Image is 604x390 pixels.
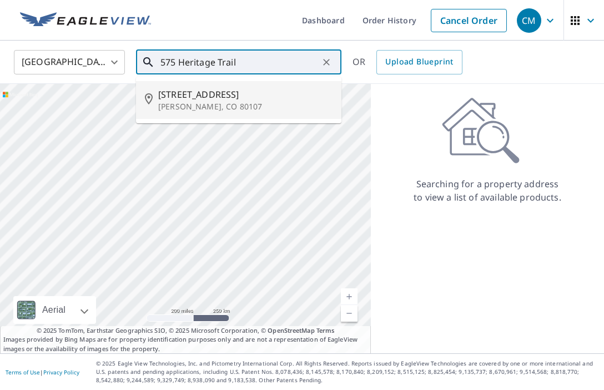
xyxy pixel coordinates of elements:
[268,326,314,334] a: OpenStreetMap
[353,50,462,74] div: OR
[158,88,333,101] span: [STREET_ADDRESS]
[43,368,79,376] a: Privacy Policy
[20,12,151,29] img: EV Logo
[341,305,358,322] a: Current Level 5, Zoom Out
[37,326,335,336] span: © 2025 TomTom, Earthstar Geographics SIO, © 2025 Microsoft Corporation, ©
[6,369,79,376] p: |
[96,359,598,384] p: © 2025 Eagle View Technologies, Inc. and Pictometry International Corp. All Rights Reserved. Repo...
[316,326,335,334] a: Terms
[319,54,334,70] button: Clear
[341,288,358,305] a: Current Level 5, Zoom In
[13,296,96,324] div: Aerial
[431,9,507,32] a: Cancel Order
[385,55,453,69] span: Upload Blueprint
[39,296,69,324] div: Aerial
[14,47,125,78] div: [GEOGRAPHIC_DATA]
[6,368,40,376] a: Terms of Use
[376,50,462,74] a: Upload Blueprint
[158,101,333,112] p: [PERSON_NAME], CO 80107
[517,8,541,33] div: CM
[160,47,319,78] input: Search by address or latitude-longitude
[413,177,562,204] p: Searching for a property address to view a list of available products.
